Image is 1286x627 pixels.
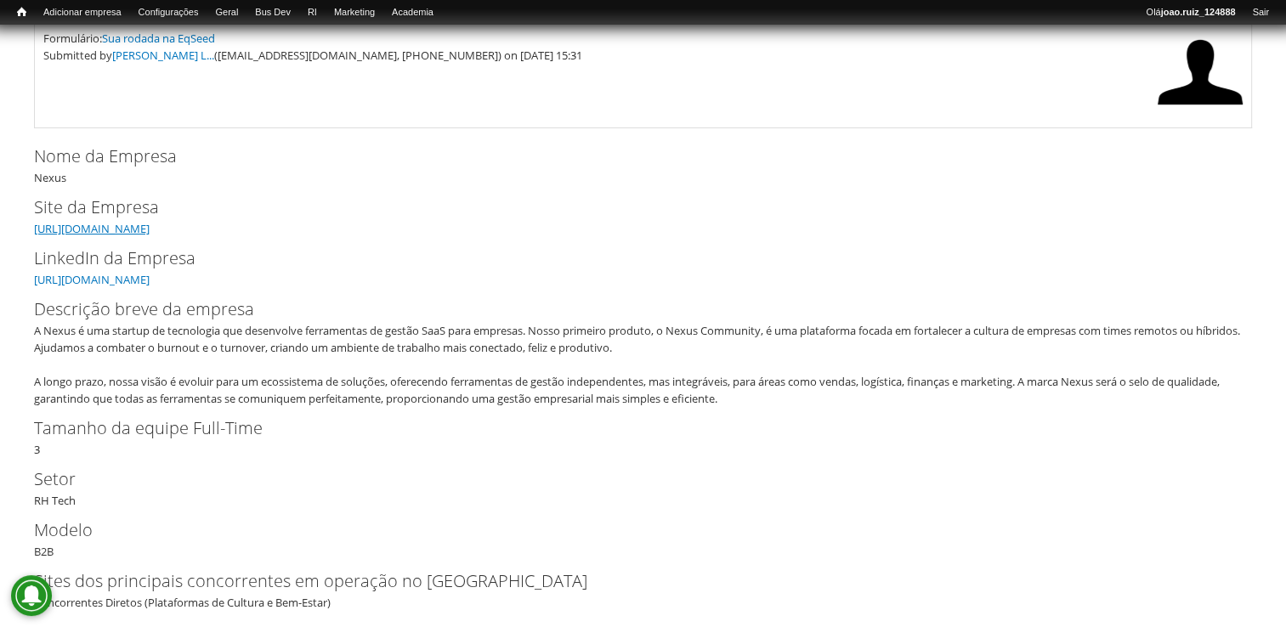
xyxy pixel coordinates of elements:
[1158,30,1243,115] img: Foto de Pedro Matheus Lima da Cruz
[34,297,1224,322] label: Descrição breve da empresa
[299,4,326,21] a: RI
[43,47,1149,64] div: Submitted by ([EMAIL_ADDRESS][DOMAIN_NAME], [PHONE_NUMBER]) on [DATE] 15:31
[1158,103,1243,118] a: Ver perfil do usuário.
[34,144,1224,169] label: Nome da Empresa
[8,4,35,20] a: Início
[17,6,26,18] span: Início
[1161,7,1236,17] strong: joao.ruiz_124888
[34,246,1224,271] label: LinkedIn da Empresa
[34,144,1252,186] div: Nexus
[130,4,207,21] a: Configurações
[35,4,130,21] a: Adicionar empresa
[34,466,1224,492] label: Setor
[326,4,383,21] a: Marketing
[43,30,1149,47] div: Formulário:
[34,322,1241,407] div: A Nexus é uma startup de tecnologia que desenvolve ferramentas de gestão SaaS para empresas. Noss...
[246,4,299,21] a: Bus Dev
[34,221,150,236] a: [URL][DOMAIN_NAME]
[1137,4,1244,21] a: Olájoao.ruiz_124888
[1244,4,1278,21] a: Sair
[34,517,1252,560] div: B2B
[207,4,246,21] a: Geral
[34,195,1224,220] label: Site da Empresa
[34,517,1224,543] label: Modelo
[112,48,214,63] a: [PERSON_NAME] L...
[34,415,1252,458] div: 3
[34,272,150,287] a: [URL][DOMAIN_NAME]
[34,415,1224,441] label: Tamanho da equipe Full-Time
[34,466,1252,509] div: RH Tech
[383,4,442,21] a: Academia
[102,31,215,46] a: Sua rodada na EqSeed
[34,568,1224,594] label: Sites dos principais concorrentes em operação no [GEOGRAPHIC_DATA]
